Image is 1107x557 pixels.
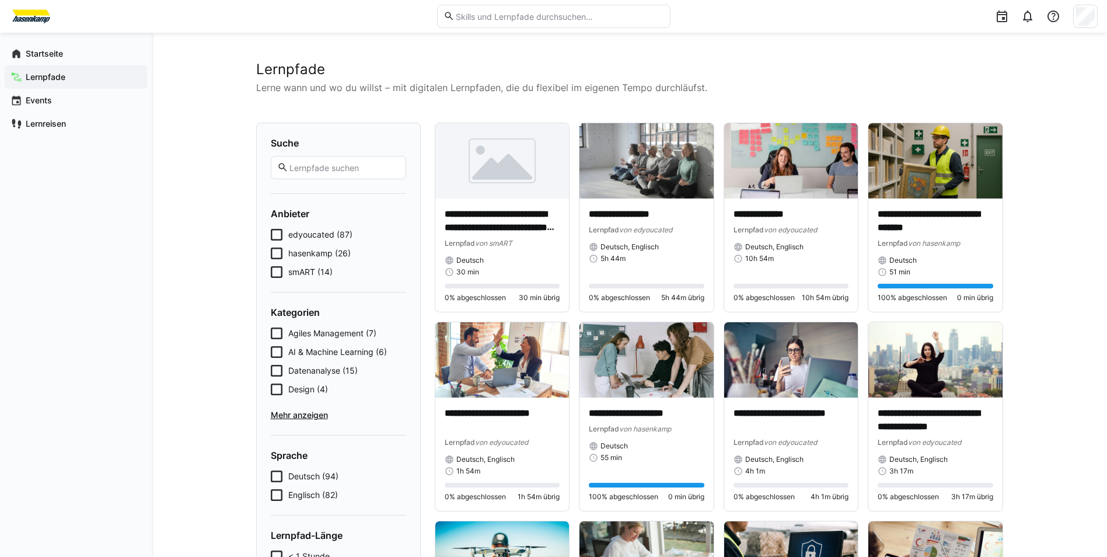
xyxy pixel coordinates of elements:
[878,492,939,502] span: 0% abgeschlossen
[445,239,475,248] span: Lernpfad
[619,225,672,234] span: von edyoucated
[271,450,406,461] h4: Sprache
[456,467,480,476] span: 1h 54m
[589,424,619,433] span: Lernpfad
[734,293,795,302] span: 0% abgeschlossen
[878,239,908,248] span: Lernpfad
[589,293,650,302] span: 0% abgeschlossen
[445,438,475,447] span: Lernpfad
[957,293,993,302] span: 0 min übrig
[445,293,506,302] span: 0% abgeschlossen
[600,441,628,451] span: Deutsch
[868,123,1003,199] img: image
[600,242,659,252] span: Deutsch, Englisch
[271,137,406,149] h4: Suche
[745,467,765,476] span: 4h 1m
[661,293,704,302] span: 5h 44m übrig
[288,328,376,339] span: Agiles Management (7)
[271,530,406,541] h4: Lernpfad-Länge
[724,123,858,199] img: image
[951,492,993,502] span: 3h 17m übrig
[745,242,804,252] span: Deutsch, Englisch
[288,229,352,241] span: edyoucated (87)
[619,424,671,433] span: von hasenkamp
[734,438,764,447] span: Lernpfad
[256,81,1003,95] p: Lerne wann und wo du willst – mit digitalen Lernpfaden, die du flexibel im eigenen Tempo durchläu...
[589,492,658,502] span: 100% abgeschlossen
[456,455,515,464] span: Deutsch, Englisch
[889,267,910,277] span: 51 min
[889,467,913,476] span: 3h 17m
[456,256,484,265] span: Deutsch
[802,293,848,302] span: 10h 54m übrig
[435,123,570,199] img: image
[288,471,338,482] span: Deutsch (94)
[600,453,622,462] span: 55 min
[271,409,406,421] span: Mehr anzeigen
[288,489,338,501] span: Englisch (82)
[288,248,351,259] span: hasenkamp (26)
[288,346,387,358] span: AI & Machine Learning (6)
[271,208,406,220] h4: Anbieter
[256,61,1003,78] h2: Lernpfade
[579,322,714,398] img: image
[878,293,947,302] span: 100% abgeschlossen
[600,254,626,263] span: 5h 44m
[445,492,506,502] span: 0% abgeschlossen
[734,492,795,502] span: 0% abgeschlossen
[475,438,528,447] span: von edyoucated
[519,293,560,302] span: 30 min übrig
[456,267,479,277] span: 30 min
[288,384,328,395] span: Design (4)
[764,438,817,447] span: von edyoucated
[288,162,399,173] input: Lernpfade suchen
[475,239,512,248] span: von smART
[908,438,961,447] span: von edyoucated
[271,307,406,318] h4: Kategorien
[518,492,560,502] span: 1h 54m übrig
[764,225,817,234] span: von edyoucated
[889,455,948,464] span: Deutsch, Englisch
[734,225,764,234] span: Lernpfad
[724,322,858,398] img: image
[579,123,714,199] img: image
[288,266,333,278] span: smART (14)
[589,225,619,234] span: Lernpfad
[868,322,1003,398] img: image
[889,256,917,265] span: Deutsch
[878,438,908,447] span: Lernpfad
[745,455,804,464] span: Deutsch, Englisch
[668,492,704,502] span: 0 min übrig
[455,11,663,22] input: Skills und Lernpfade durchsuchen…
[908,239,960,248] span: von hasenkamp
[435,322,570,398] img: image
[288,365,358,377] span: Datenanalyse (15)
[811,492,848,502] span: 4h 1m übrig
[745,254,774,263] span: 10h 54m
